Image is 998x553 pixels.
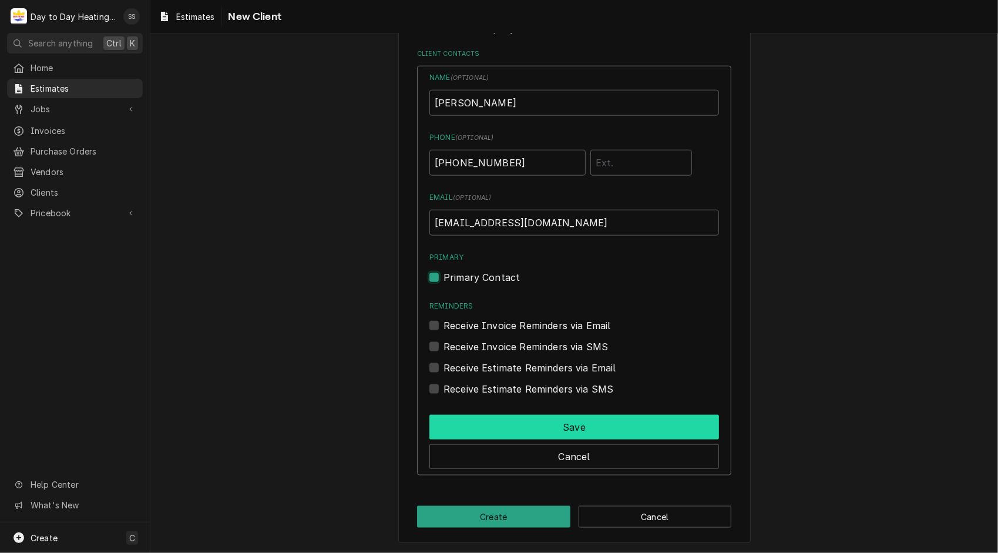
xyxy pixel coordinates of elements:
[7,79,143,98] a: Estimates
[579,506,732,528] button: Cancel
[429,192,719,236] div: Email
[429,410,719,440] div: Button Group Row
[429,72,719,83] label: Name
[429,72,719,397] div: Contact Edit Form
[31,11,117,23] div: Day to Day Heating and Cooling
[7,162,143,182] a: Vendors
[7,142,143,161] a: Purchase Orders
[7,203,143,223] a: Go to Pricebook
[417,49,731,481] div: Client Contacts
[31,533,58,543] span: Create
[176,11,214,23] span: Estimates
[417,506,731,528] div: Button Group Row
[455,134,494,142] span: ( optional )
[443,270,520,284] label: Primary Contact
[429,132,719,143] label: Phone
[429,72,719,116] div: Name
[31,125,137,137] span: Invoices
[123,8,140,25] div: SS
[417,506,570,528] button: Create
[7,183,143,202] a: Clients
[31,499,136,511] span: What's New
[429,301,719,311] label: Reminders
[106,37,122,49] span: Ctrl
[28,37,93,49] span: Search anything
[429,132,719,176] div: Phone
[7,33,143,53] button: Search anythingCtrlK
[429,150,586,176] input: Number
[429,192,719,203] label: Email
[129,532,135,544] span: C
[11,8,27,25] div: D
[443,382,613,396] label: Receive Estimate Reminders via SMS
[443,340,608,354] label: Receive Invoice Reminders via SMS
[7,495,143,515] a: Go to What's New
[453,194,492,202] span: ( optional )
[7,58,143,78] a: Home
[31,145,137,157] span: Purchase Orders
[7,475,143,494] a: Go to Help Center
[123,8,140,25] div: Shaun Smith's Avatar
[130,37,135,49] span: K
[443,319,611,333] label: Receive Invoice Reminders via Email
[31,166,137,178] span: Vendors
[31,62,137,74] span: Home
[451,74,489,82] span: ( optional )
[429,444,719,469] button: Cancel
[31,82,137,95] span: Estimates
[31,207,119,219] span: Pricebook
[11,8,27,25] div: Day to Day Heating and Cooling's Avatar
[224,9,281,25] span: New Client
[429,410,719,469] div: Button Group
[429,301,719,333] div: Reminders
[417,506,731,528] div: Button Group
[31,186,137,199] span: Clients
[7,99,143,119] a: Go to Jobs
[429,415,719,440] button: Save
[31,478,136,491] span: Help Center
[417,49,731,59] label: Client Contacts
[429,252,719,284] div: Primary
[429,252,719,263] label: Primary
[590,150,692,176] input: Ext.
[7,121,143,140] a: Invoices
[429,440,719,469] div: Button Group Row
[443,361,616,375] label: Receive Estimate Reminders via Email
[31,103,119,115] span: Jobs
[154,7,219,26] a: Estimates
